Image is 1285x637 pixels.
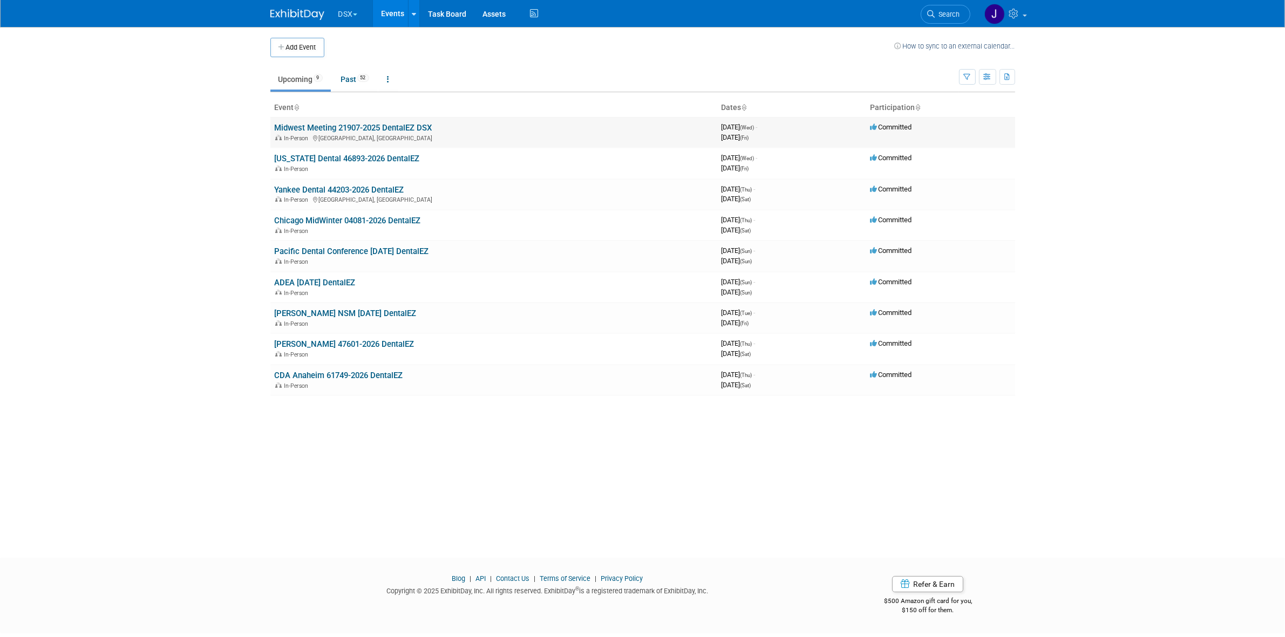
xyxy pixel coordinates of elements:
[275,135,282,140] img: In-Person Event
[270,69,331,90] a: Upcoming9
[915,103,921,112] a: Sort by Participation Type
[754,278,756,286] span: -
[935,10,960,18] span: Search
[740,320,749,326] span: (Fri)
[275,228,282,233] img: In-Person Event
[722,288,752,296] span: [DATE]
[892,576,963,592] a: Refer & Earn
[314,74,323,82] span: 9
[592,574,599,583] span: |
[284,166,312,173] span: In-Person
[871,246,912,255] span: Committed
[275,123,432,133] a: Midwest Meeting 21907-2025 DentalEZ DSX
[722,133,749,141] span: [DATE]
[722,278,756,286] span: [DATE]
[742,103,747,112] a: Sort by Start Date
[722,123,758,131] span: [DATE]
[866,99,1015,117] th: Participation
[275,216,421,225] a: Chicago MidWinter 04081-2026 DentalEZ
[270,99,717,117] th: Event
[740,196,751,202] span: (Sat)
[284,196,312,203] span: In-Person
[740,217,752,223] span: (Thu)
[871,216,912,224] span: Committed
[871,371,912,379] span: Committed
[895,42,1015,50] a: How to sync to an external calendar...
[284,382,312,389] span: In-Person
[270,9,324,20] img: ExhibitDay
[740,125,754,131] span: (Wed)
[871,185,912,193] span: Committed
[740,310,752,316] span: (Tue)
[722,226,751,234] span: [DATE]
[740,258,752,264] span: (Sun)
[841,606,1015,615] div: $150 off for them.
[601,574,643,583] a: Privacy Policy
[740,135,749,141] span: (Fri)
[722,185,756,193] span: [DATE]
[722,309,756,317] span: [DATE]
[275,195,713,203] div: [GEOGRAPHIC_DATA], [GEOGRAPHIC_DATA]
[275,185,404,195] a: Yankee Dental 44203-2026 DentalEZ
[984,4,1005,24] img: Justin Newborn
[754,309,756,317] span: -
[575,586,579,592] sup: ®
[270,38,324,57] button: Add Event
[754,246,756,255] span: -
[275,382,282,388] img: In-Person Event
[275,154,420,163] a: [US_STATE] Dental 46893-2026 DentalEZ
[275,339,414,349] a: [PERSON_NAME] 47601-2026 DentalEZ
[722,257,752,265] span: [DATE]
[275,258,282,264] img: In-Person Event
[756,154,758,162] span: -
[284,258,312,265] span: In-Person
[275,246,429,256] a: Pacific Dental Conference [DATE] DentalEZ
[357,74,369,82] span: 52
[275,309,417,318] a: [PERSON_NAME] NSM [DATE] DentalEZ
[496,574,529,583] a: Contact Us
[275,133,713,142] div: [GEOGRAPHIC_DATA], [GEOGRAPHIC_DATA]
[740,382,751,388] span: (Sat)
[284,290,312,297] span: In-Person
[756,123,758,131] span: -
[754,185,756,193] span: -
[754,216,756,224] span: -
[722,319,749,327] span: [DATE]
[475,574,486,583] a: API
[722,371,756,379] span: [DATE]
[487,574,494,583] span: |
[284,135,312,142] span: In-Person
[270,584,825,596] div: Copyright © 2025 ExhibitDay, Inc. All rights reserved. ExhibitDay is a registered trademark of Ex...
[740,248,752,254] span: (Sun)
[740,372,752,378] span: (Thu)
[871,309,912,317] span: Committed
[452,574,465,583] a: Blog
[740,290,752,296] span: (Sun)
[740,341,752,347] span: (Thu)
[284,228,312,235] span: In-Person
[740,279,752,285] span: (Sun)
[722,164,749,172] span: [DATE]
[275,278,356,287] a: ADEA [DATE] DentalEZ
[275,196,282,202] img: In-Person Event
[275,371,403,380] a: CDA Anaheim 61749-2026 DentalEZ
[722,216,756,224] span: [DATE]
[333,69,377,90] a: Past52
[467,574,474,583] span: |
[531,574,538,583] span: |
[871,154,912,162] span: Committed
[275,290,282,295] img: In-Person Event
[722,350,751,358] span: [DATE]
[740,228,751,234] span: (Sat)
[284,320,312,327] span: In-Person
[717,99,866,117] th: Dates
[754,371,756,379] span: -
[722,339,756,347] span: [DATE]
[740,166,749,172] span: (Fri)
[722,195,751,203] span: [DATE]
[740,187,752,193] span: (Thu)
[722,246,756,255] span: [DATE]
[871,278,912,286] span: Committed
[540,574,590,583] a: Terms of Service
[921,5,970,24] a: Search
